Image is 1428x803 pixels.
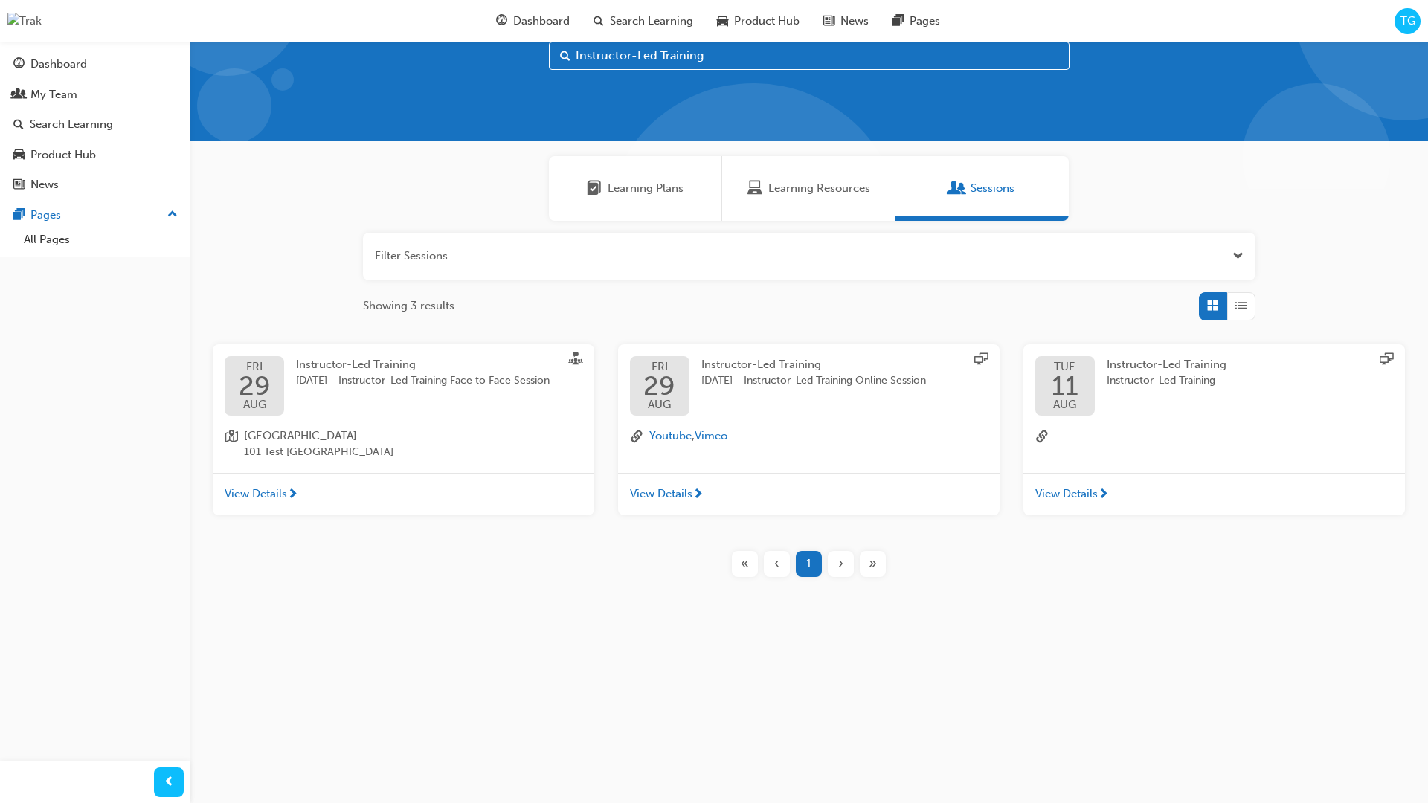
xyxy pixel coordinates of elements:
[363,297,454,315] span: Showing 3 results
[747,180,762,197] span: Learning Resources
[582,6,705,36] a: search-iconSearch Learning
[649,428,727,447] span: ,
[1055,428,1060,447] span: -
[569,352,582,369] span: sessionType_FACE_TO_FACE-icon
[1023,344,1405,516] button: TUE11AUGInstructor-Led TrainingInstructor-Led Traininglink-icon-View Details
[164,773,175,792] span: prev-icon
[30,207,61,224] div: Pages
[974,352,988,369] span: sessionType_ONLINE_URL-icon
[1232,248,1244,265] button: Open the filter
[560,48,570,65] span: Search
[701,373,926,390] span: [DATE] - Instructor-Led Training Online Session
[213,344,594,516] button: FRI29AUGInstructor-Led Training[DATE] - Instructor-Led Training Face to Face Sessionlocation-icon...
[838,555,843,573] span: ›
[881,6,952,36] a: pages-iconPages
[296,358,416,371] span: Instructor-Led Training
[484,6,582,36] a: guage-iconDashboard
[239,373,271,399] span: 29
[1023,473,1405,516] a: View Details
[630,486,692,503] span: View Details
[811,6,881,36] a: news-iconNews
[6,51,184,78] a: Dashboard
[13,178,25,192] span: news-icon
[793,551,825,577] button: Page 1
[857,551,889,577] button: Last page
[1107,358,1226,371] span: Instructor-Led Training
[1035,486,1098,503] span: View Details
[1098,488,1109,502] span: next-icon
[30,56,87,73] div: Dashboard
[806,555,811,573] span: 1
[513,13,570,30] span: Dashboard
[823,12,834,30] span: news-icon
[6,171,184,199] a: News
[1052,373,1078,399] span: 11
[768,180,870,197] span: Learning Resources
[1207,297,1218,315] span: Grid
[6,201,184,229] button: Pages
[587,180,602,197] span: Learning Plans
[643,361,675,373] span: FRI
[1035,428,1049,447] span: link-icon
[734,13,800,30] span: Product Hub
[895,156,1069,221] a: SessionsSessions
[549,42,1070,70] input: Search...
[701,358,821,371] span: Instructor-Led Training
[610,13,693,30] span: Search Learning
[1235,297,1247,315] span: List
[244,428,393,445] span: [GEOGRAPHIC_DATA]
[618,473,1000,516] a: View Details
[722,156,895,221] a: Learning ResourcesLearning Resources
[30,116,113,133] div: Search Learning
[892,12,904,30] span: pages-icon
[287,488,298,502] span: next-icon
[18,228,184,251] a: All Pages
[692,488,704,502] span: next-icon
[717,12,728,30] span: car-icon
[630,356,988,416] a: FRI29AUGInstructor-Led Training[DATE] - Instructor-Led Training Online Session
[1052,361,1078,373] span: TUE
[643,373,675,399] span: 29
[225,428,238,461] span: location-icon
[6,141,184,169] a: Product Hub
[225,486,287,503] span: View Details
[649,428,692,445] button: Youtube
[549,156,722,221] a: Learning PlansLearning Plans
[30,86,77,103] div: My Team
[167,205,178,225] span: up-icon
[13,118,24,132] span: search-icon
[643,399,675,410] span: AUG
[239,399,271,410] span: AUG
[13,149,25,162] span: car-icon
[630,428,643,447] span: link-icon
[225,356,582,416] a: FRI29AUGInstructor-Led Training[DATE] - Instructor-Led Training Face to Face Session
[774,555,779,573] span: ‹
[695,428,727,445] button: Vimeo
[608,180,684,197] span: Learning Plans
[6,81,184,109] a: My Team
[971,180,1014,197] span: Sessions
[594,12,604,30] span: search-icon
[13,209,25,222] span: pages-icon
[30,176,59,193] div: News
[869,555,877,573] span: »
[705,6,811,36] a: car-iconProduct Hub
[840,13,869,30] span: News
[13,88,25,102] span: people-icon
[1107,373,1226,390] span: Instructor-Led Training
[741,555,749,573] span: «
[729,551,761,577] button: First page
[910,13,940,30] span: Pages
[1052,399,1078,410] span: AUG
[213,473,594,516] a: View Details
[496,12,507,30] span: guage-icon
[6,48,184,201] button: DashboardMy TeamSearch LearningProduct HubNews
[13,58,25,71] span: guage-icon
[30,146,96,164] div: Product Hub
[950,180,965,197] span: Sessions
[6,111,184,138] a: Search Learning
[7,13,42,30] img: Trak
